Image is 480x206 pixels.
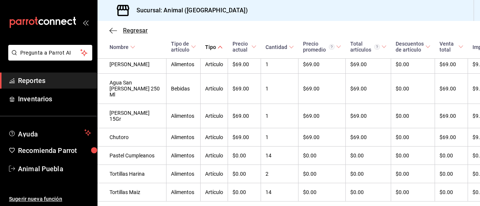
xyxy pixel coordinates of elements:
[109,27,148,34] button: Regresar
[435,128,468,147] td: $69.00
[261,165,298,183] td: 2
[435,74,468,104] td: $69.00
[346,128,391,147] td: $69.00
[346,165,391,183] td: $0.00
[228,74,261,104] td: $69.00
[18,76,91,86] span: Reportes
[205,44,216,50] div: Tipo
[130,6,248,15] h3: Sucursal: Animal ([GEOGRAPHIC_DATA])
[228,128,261,147] td: $69.00
[346,74,391,104] td: $69.00
[391,147,435,165] td: $0.00
[435,104,468,128] td: $69.00
[350,41,380,53] div: Total artículos
[228,183,261,202] td: $0.00
[439,41,463,53] span: Venta total
[5,54,92,62] a: Pregunta a Parrot AI
[97,147,166,165] td: Pastel Cumpleanos
[201,183,228,202] td: Artículo
[303,41,341,53] span: Precio promedio
[396,41,430,53] span: Descuentos de artículo
[435,55,468,74] td: $69.00
[346,55,391,74] td: $69.00
[228,104,261,128] td: $69.00
[97,55,166,74] td: [PERSON_NAME]
[228,147,261,165] td: $0.00
[97,74,166,104] td: Agua San [PERSON_NAME] 250 Ml
[265,44,294,50] span: Cantidad
[97,128,166,147] td: Chutoro
[298,74,346,104] td: $69.00
[435,165,468,183] td: $0.00
[261,104,298,128] td: 1
[123,27,148,34] span: Regresar
[261,74,298,104] td: 1
[303,41,334,53] div: Precio promedio
[166,55,201,74] td: Alimentos
[350,41,387,53] span: Total artículos
[97,183,166,202] td: Tortillas Maiz
[374,44,380,50] svg: El total artículos considera cambios de precios en los artículos así como costos adicionales por ...
[201,147,228,165] td: Artículo
[298,183,346,202] td: $0.00
[346,147,391,165] td: $0.00
[18,164,91,174] span: Animal Puebla
[171,41,196,53] span: Tipo de artículo
[205,44,223,50] span: Tipo
[201,104,228,128] td: Artículo
[298,55,346,74] td: $69.00
[298,128,346,147] td: $69.00
[232,41,256,53] span: Precio actual
[166,165,201,183] td: Alimentos
[435,147,468,165] td: $0.00
[166,147,201,165] td: Alimentos
[346,183,391,202] td: $0.00
[261,147,298,165] td: 14
[435,183,468,202] td: $0.00
[232,41,250,53] div: Precio actual
[391,55,435,74] td: $0.00
[298,147,346,165] td: $0.00
[18,145,91,156] span: Recomienda Parrot
[166,183,201,202] td: Alimentos
[171,41,189,53] div: Tipo de artículo
[97,104,166,128] td: [PERSON_NAME] 15Gr
[166,128,201,147] td: Alimentos
[261,183,298,202] td: 14
[201,128,228,147] td: Artículo
[298,165,346,183] td: $0.00
[391,165,435,183] td: $0.00
[97,165,166,183] td: Tortillas Harina
[346,104,391,128] td: $69.00
[201,55,228,74] td: Artículo
[109,44,129,50] div: Nombre
[82,19,88,25] button: open_drawer_menu
[8,45,92,61] button: Pregunta a Parrot AI
[166,104,201,128] td: Alimentos
[228,165,261,183] td: $0.00
[261,55,298,74] td: 1
[201,165,228,183] td: Artículo
[391,74,435,104] td: $0.00
[18,94,91,104] span: Inventarios
[20,49,81,57] span: Pregunta a Parrot AI
[261,128,298,147] td: 1
[396,41,424,53] div: Descuentos de artículo
[329,44,334,50] svg: Precio promedio = Total artículos / cantidad
[439,41,457,53] div: Venta total
[18,128,81,137] span: Ayuda
[391,104,435,128] td: $0.00
[391,183,435,202] td: $0.00
[298,104,346,128] td: $69.00
[201,74,228,104] td: Artículo
[109,44,135,50] span: Nombre
[228,55,261,74] td: $69.00
[9,195,91,203] span: Sugerir nueva función
[391,128,435,147] td: $0.00
[265,44,287,50] div: Cantidad
[166,74,201,104] td: Bebidas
